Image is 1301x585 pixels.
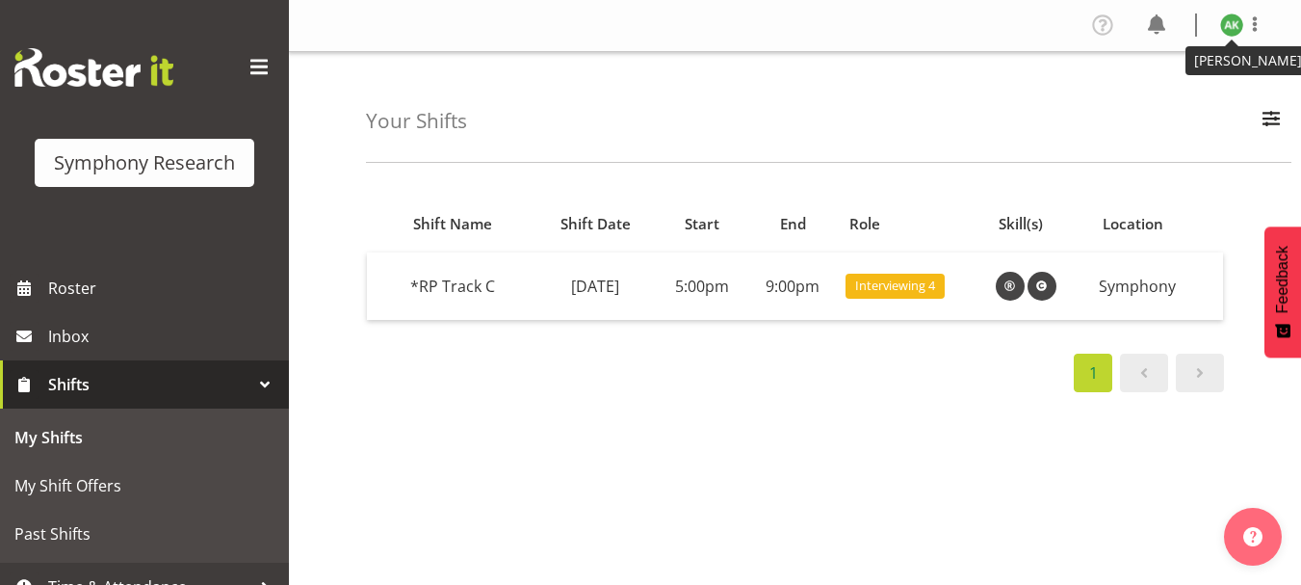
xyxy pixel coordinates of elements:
span: Shift Date [560,213,631,235]
span: Shifts [48,370,250,399]
a: My Shifts [5,413,284,462]
td: *RP Track C [403,253,535,320]
span: Shift Name [413,213,492,235]
span: My Shifts [14,423,274,452]
span: Start [685,213,719,235]
td: 9:00pm [747,253,839,320]
span: Location [1103,213,1163,235]
span: My Shift Offers [14,471,274,500]
button: Feedback - Show survey [1264,226,1301,358]
td: 5:00pm [656,253,747,320]
h4: Your Shifts [366,110,467,132]
span: Roster [48,274,279,303]
img: amit-kumar11606.jpg [1220,13,1243,37]
img: help-xxl-2.png [1243,527,1262,546]
a: Past Shifts [5,510,284,558]
button: Filter Employees [1251,100,1291,143]
div: Symphony Research [54,148,235,177]
span: Skill(s) [999,213,1043,235]
td: [DATE] [534,253,656,320]
span: Role [849,213,880,235]
a: My Shift Offers [5,462,284,510]
span: End [780,213,806,235]
td: Symphony [1091,253,1223,320]
span: Feedback [1274,246,1291,313]
span: Past Shifts [14,519,274,548]
img: Rosterit website logo [14,48,173,87]
span: Interviewing 4 [855,277,935,295]
span: Inbox [48,322,279,351]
